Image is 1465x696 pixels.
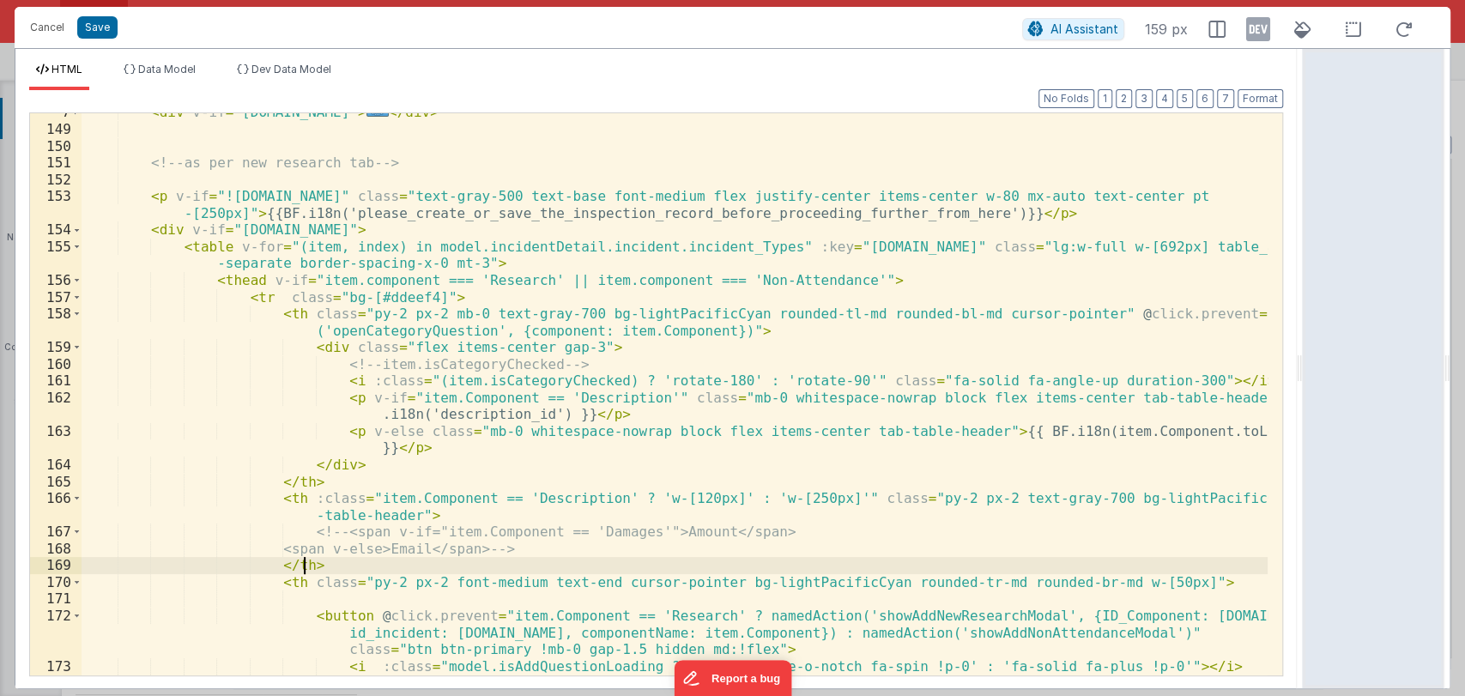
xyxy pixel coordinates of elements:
[30,541,82,558] div: 168
[1038,89,1094,108] button: No Folds
[1135,89,1153,108] button: 3
[251,63,331,76] span: Dev Data Model
[30,121,82,138] div: 149
[30,372,82,390] div: 161
[674,660,791,696] iframe: Marker.io feedback button
[30,524,82,541] div: 167
[30,104,82,121] div: 7
[1098,89,1112,108] button: 1
[366,107,389,117] span: ...
[30,390,82,423] div: 162
[30,239,82,272] div: 155
[138,63,196,76] span: Data Model
[30,289,82,306] div: 157
[51,63,82,76] span: HTML
[1050,21,1118,36] span: AI Assistant
[30,474,82,491] div: 165
[30,608,82,658] div: 172
[30,658,82,675] div: 173
[30,272,82,289] div: 156
[30,557,82,574] div: 169
[77,16,118,39] button: Save
[30,574,82,591] div: 170
[1022,18,1124,40] button: AI Assistant
[30,221,82,239] div: 154
[30,339,82,356] div: 159
[30,172,82,189] div: 152
[30,675,82,692] div: 174
[30,188,82,221] div: 153
[30,306,82,339] div: 158
[30,490,82,524] div: 166
[30,138,82,155] div: 150
[1145,19,1188,39] span: 159 px
[1116,89,1132,108] button: 2
[30,356,82,373] div: 160
[30,423,82,457] div: 163
[1177,89,1193,108] button: 5
[30,457,82,474] div: 164
[30,590,82,608] div: 171
[1196,89,1214,108] button: 6
[1238,89,1283,108] button: Format
[1156,89,1173,108] button: 4
[21,15,73,39] button: Cancel
[1217,89,1234,108] button: 7
[30,154,82,172] div: 151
